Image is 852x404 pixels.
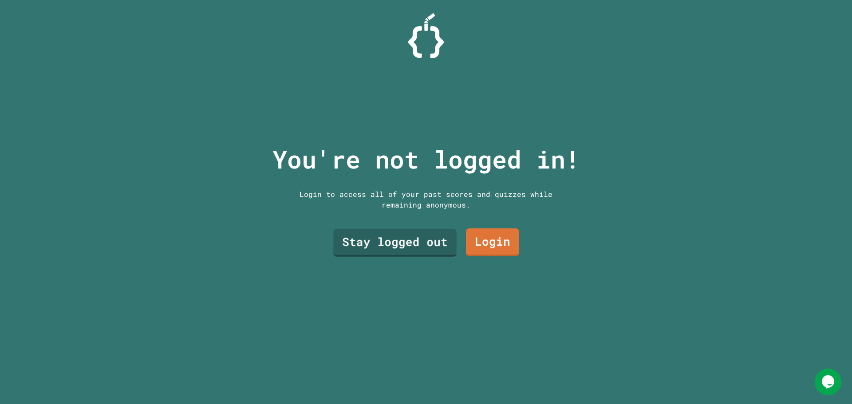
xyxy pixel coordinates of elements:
[272,141,580,178] p: You're not logged in!
[333,228,457,256] a: Stay logged out
[408,13,444,58] img: Logo.svg
[815,369,843,395] iframe: chat widget
[333,229,456,257] a: Stay logged out
[466,228,519,256] a: Login
[293,189,559,210] div: Login to access all of your past scores and quizzes while remaining anonymous.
